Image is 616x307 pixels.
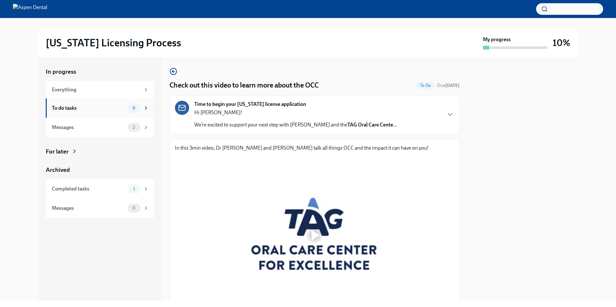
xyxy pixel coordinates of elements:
div: Messages [52,124,125,131]
a: For later [46,147,154,156]
a: In progress [46,68,154,76]
a: To do tasks6 [46,98,154,118]
a: Everything [46,81,154,98]
strong: TAG Oral Care Cente [347,122,393,128]
div: For later [46,147,69,156]
a: Completed tasks1 [46,179,154,199]
span: To Do [416,83,435,88]
h3: 10% [553,37,570,49]
h2: [US_STATE] Licensing Process [46,36,181,49]
h4: Check out this video to learn more about the OCC [169,80,319,90]
img: Aspen Dental [13,4,47,14]
span: Due [437,83,459,88]
p: In this 3min video, Dr [PERSON_NAME] and [PERSON_NAME] talk all things OCC and the impact it can ... [175,144,454,152]
span: 1 [129,186,139,191]
div: Completed tasks [52,185,125,192]
a: Messages0 [46,199,154,218]
strong: [DATE] [445,83,459,88]
span: 0 [129,206,140,210]
div: Messages [52,205,125,212]
strong: Time to begin your [US_STATE] license application [194,101,306,108]
p: We’re excited to support your next step with [PERSON_NAME] and the ... [194,121,397,128]
a: Messages2 [46,118,154,137]
span: 2 [129,125,139,130]
span: 6 [129,106,139,110]
div: Everything [52,86,140,93]
div: To do tasks [52,105,125,112]
a: Archived [46,166,154,174]
span: October 12th, 2025 13:00 [437,82,459,88]
strong: My progress [483,36,511,43]
p: Hi [PERSON_NAME]! [194,109,397,116]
